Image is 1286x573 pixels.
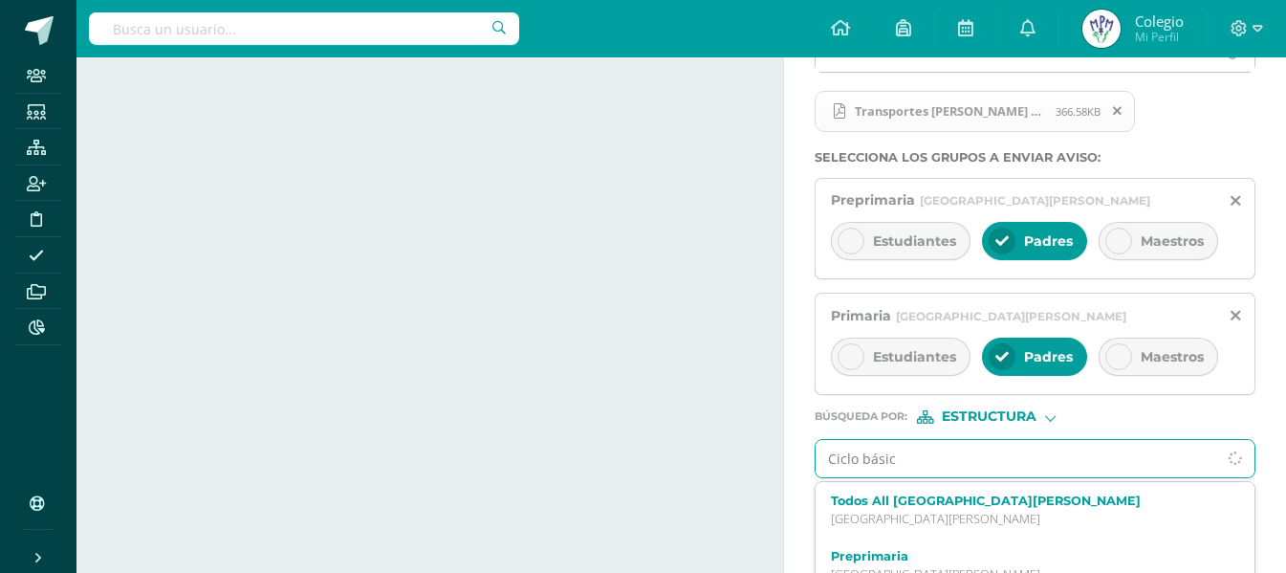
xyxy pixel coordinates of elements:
[920,193,1150,208] span: [GEOGRAPHIC_DATA][PERSON_NAME]
[917,410,1060,424] div: [object Object]
[1101,100,1134,121] span: Remover archivo
[1056,104,1101,119] span: 366.58KB
[816,440,1216,477] input: Ej. Primero primaria
[831,511,1222,527] p: [GEOGRAPHIC_DATA][PERSON_NAME]
[942,411,1036,422] span: Estructura
[89,12,519,45] input: Busca un usuario...
[1024,232,1073,250] span: Padres
[815,91,1135,133] span: Transportes Monterroso servicios para el 2026.pdf
[1135,11,1184,31] span: Colegio
[1141,348,1204,365] span: Maestros
[873,232,956,250] span: Estudiantes
[831,494,1222,508] label: Todos All [GEOGRAPHIC_DATA][PERSON_NAME]
[845,103,1056,119] span: Transportes [PERSON_NAME] servicios para el 2026.pdf
[896,309,1126,323] span: [GEOGRAPHIC_DATA][PERSON_NAME]
[1082,10,1121,48] img: e484a19925c0a5cccf408cad57c67c38.png
[831,549,1222,563] label: Preprimaria
[1141,232,1204,250] span: Maestros
[831,307,891,324] span: Primaria
[831,191,915,209] span: Preprimaria
[815,411,907,422] span: Búsqueda por :
[1024,348,1073,365] span: Padres
[815,150,1255,165] label: Selecciona los grupos a enviar aviso :
[1135,29,1184,45] span: Mi Perfil
[873,348,956,365] span: Estudiantes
